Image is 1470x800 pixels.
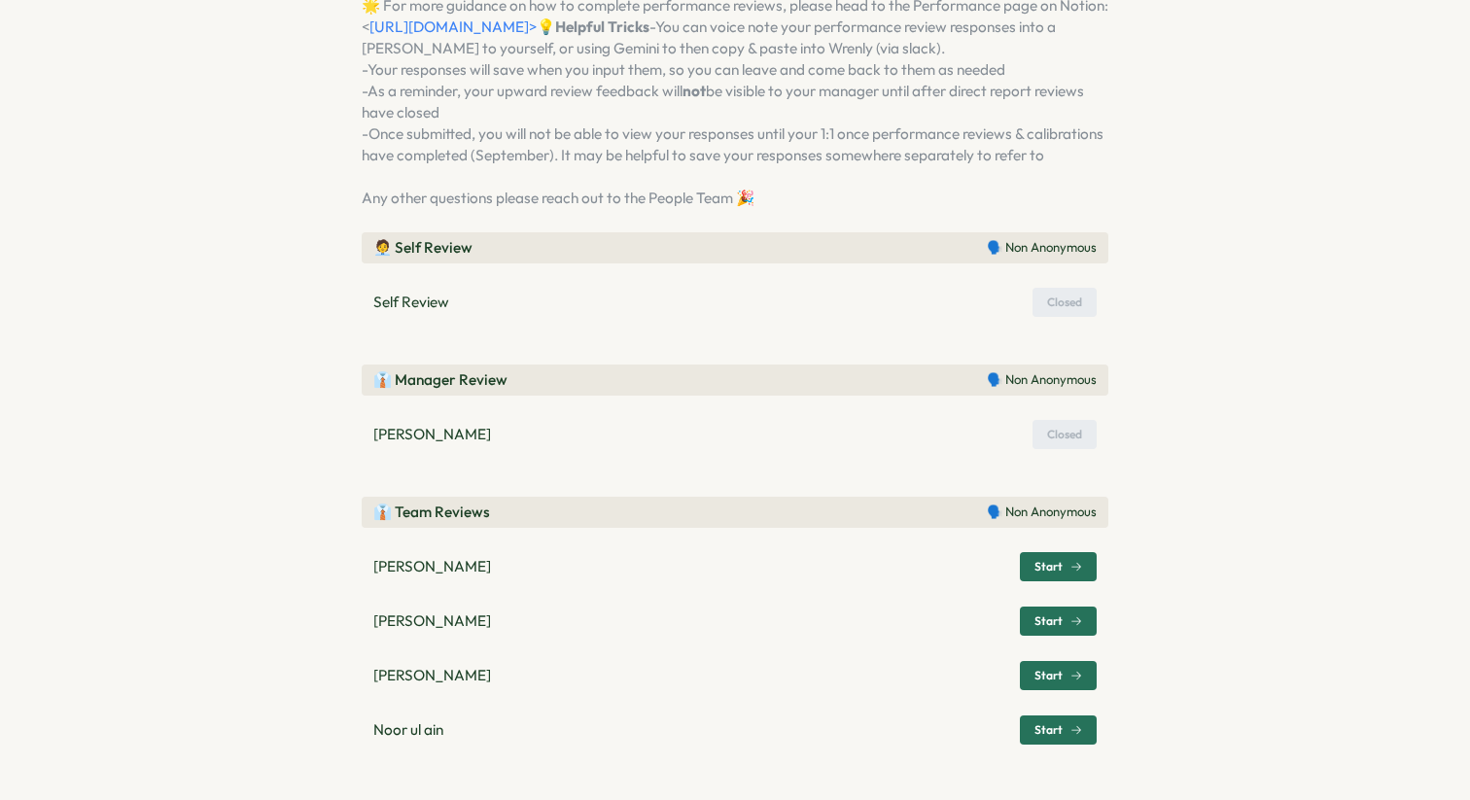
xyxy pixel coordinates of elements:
[555,17,649,36] strong: Helpful Tricks
[373,665,491,686] p: [PERSON_NAME]
[373,292,449,313] p: Self Review
[1020,552,1097,581] button: Start
[373,237,472,259] p: 🧑‍💼 Self Review
[373,556,491,577] p: [PERSON_NAME]
[1034,724,1063,736] span: Start
[373,719,443,741] p: Noor ul ain
[682,82,706,100] strong: not
[987,239,1097,257] p: 🗣️ Non Anonymous
[373,502,490,523] p: 👔 Team Reviews
[987,504,1097,521] p: 🗣️ Non Anonymous
[987,371,1097,389] p: 🗣️ Non Anonymous
[1034,615,1063,627] span: Start
[369,17,537,36] a: [URL][DOMAIN_NAME]>
[1020,661,1097,690] button: Start
[373,610,491,632] p: [PERSON_NAME]
[1020,607,1097,636] button: Start
[1020,715,1097,745] button: Start
[1034,670,1063,681] span: Start
[373,424,491,445] p: [PERSON_NAME]
[1034,561,1063,573] span: Start
[373,369,507,391] p: 👔 Manager Review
